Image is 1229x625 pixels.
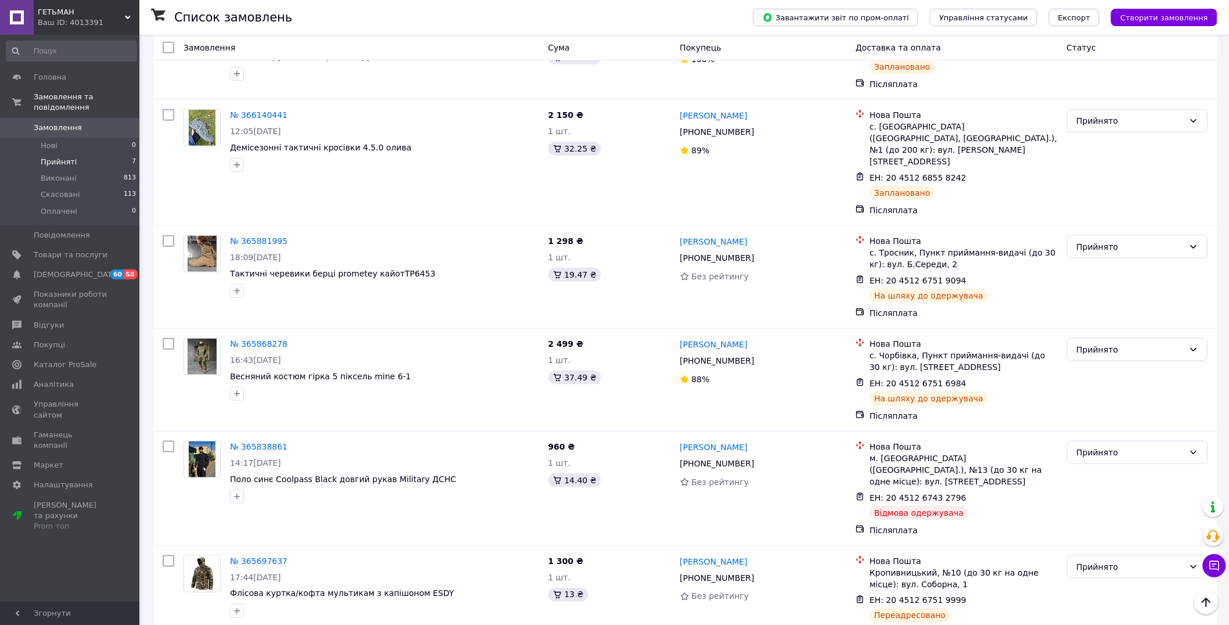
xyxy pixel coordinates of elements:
[230,236,288,246] a: № 365881995
[1120,13,1208,22] span: Створити замовлення
[174,10,292,24] h1: Список замовлень
[869,391,988,405] div: На шляху до одержувача
[132,206,136,217] span: 0
[692,592,749,601] span: Без рейтингу
[1077,114,1184,127] div: Прийнято
[869,235,1057,247] div: Нова Пошта
[1077,446,1184,459] div: Прийнято
[230,339,288,349] a: № 365868278
[869,276,966,285] span: ЕН: 20 4512 6751 9094
[1194,590,1219,615] button: Наверх
[184,338,221,375] a: Фото товару
[230,269,436,278] span: Тактичні черевики берці prometey кайотТР6453
[230,143,411,152] a: Демісезонні тактичні кросівки 4.5.0 олива
[869,441,1057,452] div: Нова Пошта
[41,157,77,167] span: Прийняті
[230,589,454,598] a: Флісова куртка/кофта мультикам з капішоном ESDY
[230,355,281,365] span: 16:43[DATE]
[34,379,74,390] span: Аналітика
[869,60,935,74] div: Заплановано
[230,475,457,484] a: Поло синє Coolpass Black довгий рукав Military ДСНС
[869,596,966,605] span: ЕН: 20 4512 6751 9999
[189,110,216,146] img: Фото товару
[124,270,137,279] span: 58
[869,609,950,623] div: Переадресовано
[548,573,571,582] span: 1 шт.
[548,43,570,52] span: Cума
[230,458,281,468] span: 14:17[DATE]
[548,588,588,602] div: 13 ₴
[1077,343,1184,356] div: Прийнято
[869,379,966,388] span: ЕН: 20 4512 6751 6984
[548,142,601,156] div: 32.25 ₴
[230,442,288,451] a: № 365838861
[869,350,1057,373] div: с. Чорбівка, Пункт приймання-видачі (до 30 кг): вул. [STREET_ADDRESS]
[34,340,65,350] span: Покупці
[869,338,1057,350] div: Нова Пошта
[678,455,757,472] div: [PHONE_NUMBER]
[548,473,601,487] div: 14.40 ₴
[34,72,66,82] span: Головна
[41,141,58,151] span: Нові
[184,441,221,478] a: Фото товару
[548,355,571,365] span: 1 шт.
[856,43,941,52] span: Доставка та оплата
[692,146,710,155] span: 89%
[230,372,411,381] a: Весняний костюм гірка 5 піксель mine 6-1
[548,339,584,349] span: 2 499 ₴
[1099,12,1217,21] a: Створити замовлення
[548,268,601,282] div: 19.47 ₴
[869,567,1057,590] div: Кропивницький, №10 (до 30 кг на одне місце): вул. Соборна, 1
[678,353,757,369] div: [PHONE_NUMBER]
[41,206,77,217] span: Оплачені
[753,9,918,26] button: Завантажити звіт по пром-оплаті
[184,109,221,146] a: Фото товару
[678,124,757,140] div: [PHONE_NUMBER]
[869,493,966,502] span: ЕН: 20 4512 6743 2796
[869,452,1057,487] div: м. [GEOGRAPHIC_DATA] ([GEOGRAPHIC_DATA].), №13 (до 30 кг на одне місце): вул. [STREET_ADDRESS]
[34,399,107,420] span: Управління сайтом
[34,430,107,451] span: Гаманець компанії
[34,270,120,280] span: [DEMOGRAPHIC_DATA]
[1077,561,1184,573] div: Прийнято
[34,250,107,260] span: Товари та послуги
[41,173,77,184] span: Виконані
[189,441,216,477] img: Фото товару
[548,253,571,262] span: 1 шт.
[230,253,281,262] span: 18:09[DATE]
[34,360,96,370] span: Каталог ProSale
[869,109,1057,121] div: Нова Пошта
[680,441,748,453] a: [PERSON_NAME]
[1067,43,1097,52] span: Статус
[548,127,571,136] span: 1 шт.
[548,110,584,120] span: 2 150 ₴
[548,442,575,451] span: 960 ₴
[34,460,63,470] span: Маркет
[869,247,1057,270] div: с. Тросник, Пункт приймання-видачі (до 30 кг): вул. Б.Середи, 2
[184,555,221,592] a: Фото товару
[680,339,748,350] a: [PERSON_NAME]
[230,127,281,136] span: 12:05[DATE]
[34,521,107,531] div: Prom топ
[692,272,749,281] span: Без рейтингу
[678,250,757,266] div: [PHONE_NUMBER]
[869,410,1057,422] div: Післяплата
[869,555,1057,567] div: Нова Пошта
[124,189,136,200] span: 113
[230,110,288,120] a: № 366140441
[763,12,909,23] span: Завантажити звіт по пром-оплаті
[230,573,281,582] span: 17:44[DATE]
[34,480,93,490] span: Налаштування
[1049,9,1100,26] button: Експорт
[38,17,139,28] div: Ваш ID: 4013391
[6,41,137,62] input: Пошук
[678,570,757,586] div: [PHONE_NUMBER]
[869,78,1057,90] div: Післяплата
[548,556,584,566] span: 1 300 ₴
[34,500,107,532] span: [PERSON_NAME] та рахунки
[184,235,221,272] a: Фото товару
[680,236,748,247] a: [PERSON_NAME]
[680,556,748,567] a: [PERSON_NAME]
